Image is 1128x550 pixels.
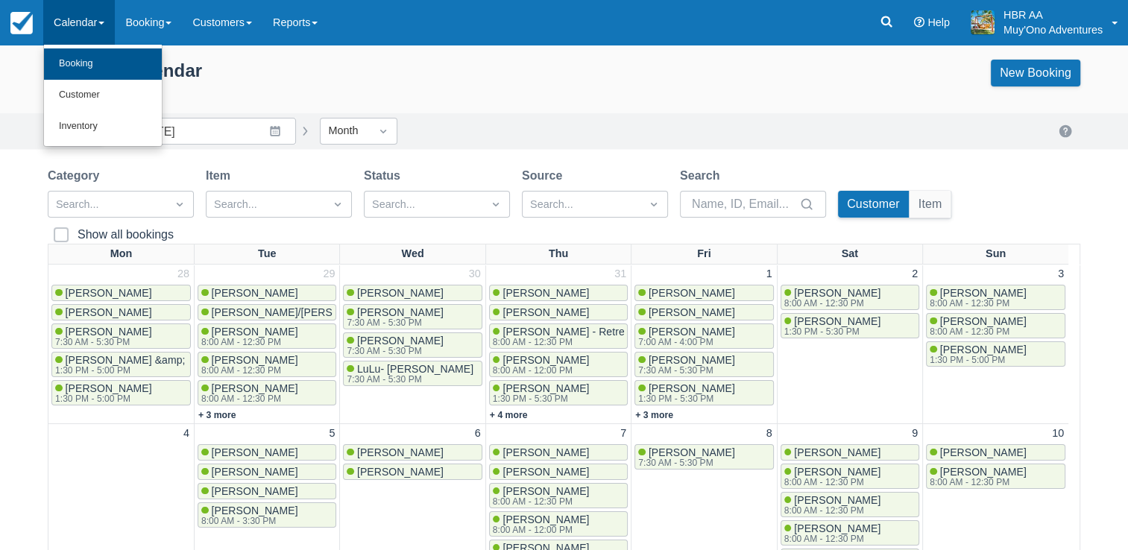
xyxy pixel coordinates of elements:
[212,446,298,458] span: [PERSON_NAME]
[66,326,152,338] span: [PERSON_NAME]
[781,313,919,338] a: [PERSON_NAME]1:30 PM - 5:30 PM
[66,354,275,366] span: [PERSON_NAME] &amp; [PERSON_NAME]
[649,354,735,366] span: [PERSON_NAME]
[376,124,391,139] span: Dropdown icon
[43,45,163,147] ul: Calendar
[212,485,298,497] span: [PERSON_NAME]
[927,16,950,28] span: Help
[502,306,589,318] span: [PERSON_NAME]
[51,380,191,405] a: [PERSON_NAME]1:30 PM - 5:00 PM
[127,118,296,145] input: Date
[763,266,775,282] a: 1
[649,446,735,458] span: [PERSON_NAME]
[489,285,628,301] a: [PERSON_NAME]
[502,513,589,525] span: [PERSON_NAME]
[634,323,773,349] a: [PERSON_NAME]7:00 AM - 4:00 PM
[646,197,661,212] span: Dropdown icon
[255,244,280,264] a: Tue
[343,361,482,386] a: LuLu- [PERSON_NAME]7:30 AM - 5:30 PM
[398,244,426,264] a: Wed
[940,287,1027,299] span: [PERSON_NAME]
[201,394,295,403] div: 8:00 AM - 12:30 PM
[634,304,773,320] a: [PERSON_NAME]
[357,446,444,458] span: [PERSON_NAME]
[784,534,878,543] div: 8:00 AM - 12:30 PM
[212,287,298,299] span: [PERSON_NAME]
[201,338,295,347] div: 8:00 AM - 12:30 PM
[1049,426,1067,442] a: 10
[343,304,482,329] a: [PERSON_NAME]7:30 AM - 5:30 PM
[794,287,880,299] span: [PERSON_NAME]
[212,382,298,394] span: [PERSON_NAME]
[55,394,149,403] div: 1:30 PM - 5:00 PM
[472,426,484,442] a: 6
[51,285,191,301] a: [PERSON_NAME]
[198,304,336,320] a: [PERSON_NAME]/[PERSON_NAME]; [PERSON_NAME]/[PERSON_NAME]; [PERSON_NAME]/[PERSON_NAME]
[357,466,444,478] span: [PERSON_NAME]
[502,287,589,299] span: [PERSON_NAME]
[490,410,528,420] a: + 4 more
[909,426,921,442] a: 9
[201,516,295,525] div: 8:00 AM - 3:30 PM
[784,478,878,487] div: 8:00 AM - 12:30 PM
[649,306,735,318] span: [PERSON_NAME]
[489,380,628,405] a: [PERSON_NAME]1:30 PM - 5:30 PM
[763,426,775,442] a: 8
[926,464,1065,489] a: [PERSON_NAME]8:00 AM - 12:30 PM
[44,111,162,142] a: Inventory
[78,227,174,242] div: Show all bookings
[343,444,482,461] a: [PERSON_NAME]
[466,266,484,282] a: 30
[784,327,878,336] div: 1:30 PM - 5:30 PM
[198,380,336,405] a: [PERSON_NAME]8:00 AM - 12:30 PM
[940,446,1027,458] span: [PERSON_NAME]
[343,332,482,358] a: [PERSON_NAME]7:30 AM - 5:30 PM
[794,446,880,458] span: [PERSON_NAME]
[838,191,909,218] button: Customer
[489,511,628,537] a: [PERSON_NAME]8:00 AM - 12:00 PM
[649,287,735,299] span: [PERSON_NAME]
[364,167,406,185] label: Status
[206,167,236,185] label: Item
[51,323,191,349] a: [PERSON_NAME]7:30 AM - 5:30 PM
[638,394,732,403] div: 1:30 PM - 5:30 PM
[493,366,587,375] div: 8:00 AM - 12:00 PM
[784,299,878,308] div: 8:00 AM - 12:30 PM
[493,525,587,534] div: 8:00 AM - 12:00 PM
[343,285,482,301] a: [PERSON_NAME]
[328,123,362,139] div: Month
[320,266,338,282] a: 29
[347,318,441,327] div: 7:30 AM - 5:30 PM
[489,483,628,508] a: [PERSON_NAME]8:00 AM - 12:30 PM
[784,506,878,515] div: 8:00 AM - 12:30 PM
[634,352,773,377] a: [PERSON_NAME]7:30 AM - 5:30 PM
[107,244,136,264] a: Mon
[781,492,919,517] a: [PERSON_NAME]8:00 AM - 12:30 PM
[930,355,1024,364] div: 1:30 PM - 5:00 PM
[174,266,192,282] a: 28
[522,167,568,185] label: Source
[692,191,796,218] input: Name, ID, Email...
[66,306,152,318] span: [PERSON_NAME]
[198,464,336,480] a: [PERSON_NAME]
[51,352,191,377] a: [PERSON_NAME] &amp; [PERSON_NAME]1:30 PM - 5:00 PM
[212,354,298,366] span: [PERSON_NAME]
[347,375,470,384] div: 7:30 AM - 5:30 PM
[635,410,673,420] a: + 3 more
[617,426,629,442] a: 7
[502,446,589,458] span: [PERSON_NAME]
[198,502,336,528] a: [PERSON_NAME]8:00 AM - 3:30 PM
[198,285,336,301] a: [PERSON_NAME]
[330,197,345,212] span: Dropdown icon
[212,306,752,318] span: [PERSON_NAME]/[PERSON_NAME]; [PERSON_NAME]/[PERSON_NAME]; [PERSON_NAME]/[PERSON_NAME]
[489,323,628,349] a: [PERSON_NAME] - Retreat Leader8:00 AM - 12:30 PM
[1003,22,1103,37] p: Muy'Ono Adventures
[983,244,1009,264] a: Sun
[910,191,951,218] button: Item
[781,520,919,546] a: [PERSON_NAME]8:00 AM - 12:30 PM
[201,366,295,375] div: 8:00 AM - 12:30 PM
[794,522,880,534] span: [PERSON_NAME]
[357,306,444,318] span: [PERSON_NAME]
[48,167,105,185] label: Category
[66,382,152,394] span: [PERSON_NAME]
